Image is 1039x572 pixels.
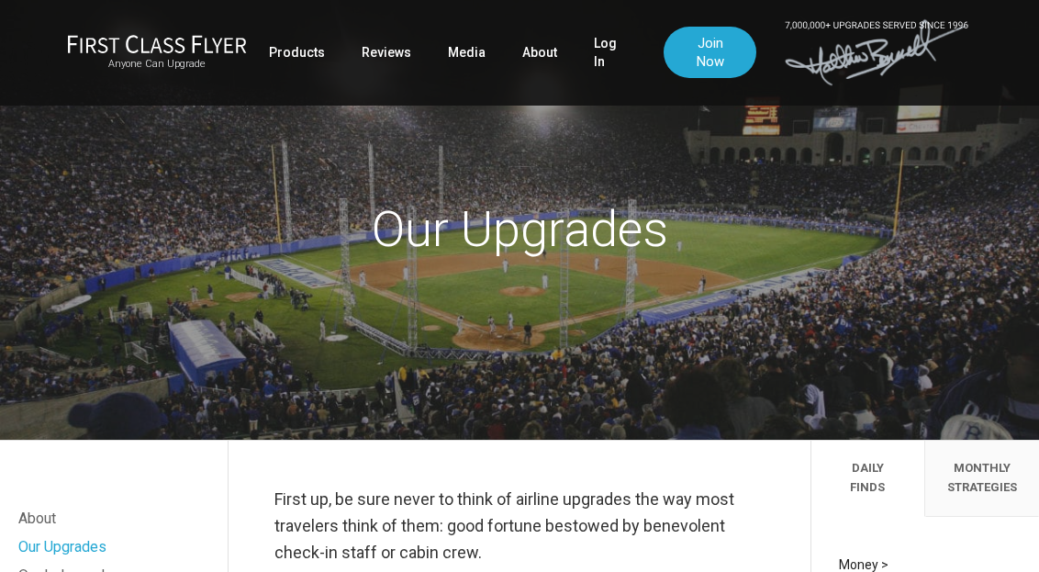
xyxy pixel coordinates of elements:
a: About [522,36,557,69]
p: First up, be sure never to think of airline upgrades the way most travelers think of them: good f... [274,487,765,566]
small: Anyone Can Upgrade [67,58,247,71]
a: About [18,505,209,533]
li: Daily Finds [811,441,925,517]
a: Join Now [664,27,756,78]
a: Products [269,36,325,69]
li: Monthly Strategies [925,441,1039,517]
a: Media [448,36,486,69]
a: Reviews [362,36,411,69]
a: First Class FlyerAnyone Can Upgrade [67,34,247,71]
a: Our Upgrades [18,533,209,561]
span: Our Upgrades [372,200,668,258]
a: Log In [594,27,628,78]
img: First Class Flyer [67,34,247,53]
